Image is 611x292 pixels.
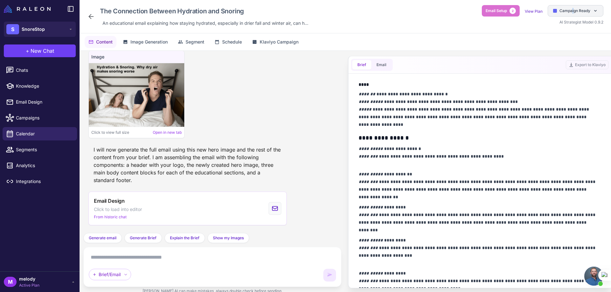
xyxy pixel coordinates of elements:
span: Klaviyo Campaign [260,38,298,45]
button: Segment [174,36,208,48]
button: Content [85,36,116,48]
span: AI Strategist Model 0.9.2 [559,20,603,24]
span: Generate email [89,235,116,241]
span: Knowledge [16,83,72,90]
span: Image Generation [130,38,168,45]
a: Knowledge [3,79,77,93]
div: M [4,277,17,287]
span: SnoreStop [22,26,45,33]
a: Open chat [584,267,603,286]
a: Open in new tab [153,130,182,135]
img: Raleon Logo [4,5,51,13]
span: Email Design [94,197,125,205]
h4: Image [91,53,182,60]
button: Schedule [211,36,246,48]
button: SSnoreStop [4,22,76,37]
span: From historic chat [94,214,127,220]
button: Export to Klaviyo [566,60,608,69]
span: Integrations [16,178,72,185]
span: Campaigns [16,114,72,121]
span: Click to load into editor [94,206,142,213]
span: Content [96,38,113,45]
a: Calendar [3,127,77,140]
span: Explain the Brief [170,235,200,241]
button: Email [371,60,391,70]
button: Generate email [83,233,122,243]
span: Email Setup [486,8,507,14]
a: Email Design [3,95,77,109]
a: Campaigns [3,111,77,125]
span: + [26,47,29,55]
span: Email Design [16,98,72,105]
div: Click to edit campaign name [97,5,311,17]
span: Analytics [16,162,72,169]
span: Click to view full size [91,130,129,135]
button: +New Chat [4,44,76,57]
span: An educational email explaining how staying hydrated, especially in drier fall and winter air, ca... [102,20,308,27]
span: Segment [186,38,204,45]
span: Calendar [16,130,72,137]
div: Click to edit description [100,18,311,28]
div: The email has been generated based on your brief. Would you like to make any changes to the text ... [88,230,287,251]
button: Email Setup2 [482,5,520,17]
img: Image [89,63,184,127]
a: Raleon Logo [4,5,53,13]
button: Brief [352,60,371,70]
a: Chats [3,64,77,77]
a: Segments [3,143,77,156]
span: Show my Images [213,235,244,241]
span: 2 [509,8,516,14]
a: View Plan [525,9,543,14]
button: Generate Brief [124,233,162,243]
span: Chats [16,67,72,74]
span: New Chat [31,47,54,55]
button: Klaviyo Campaign [248,36,302,48]
div: I will now generate the full email using this new hero image and the rest of the content from you... [88,143,287,187]
a: Analytics [3,159,77,172]
span: Campaign Ready [559,8,590,14]
span: Schedule [222,38,242,45]
button: Image Generation [119,36,172,48]
button: Show my Images [207,233,249,243]
div: S [6,24,19,34]
div: Brief/Email [89,269,131,280]
span: Generate Brief [130,235,157,241]
span: melody [19,275,39,282]
button: Explain the Brief [165,233,205,243]
a: Integrations [3,175,77,188]
span: Active Plan [19,282,39,288]
span: Segments [16,146,72,153]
